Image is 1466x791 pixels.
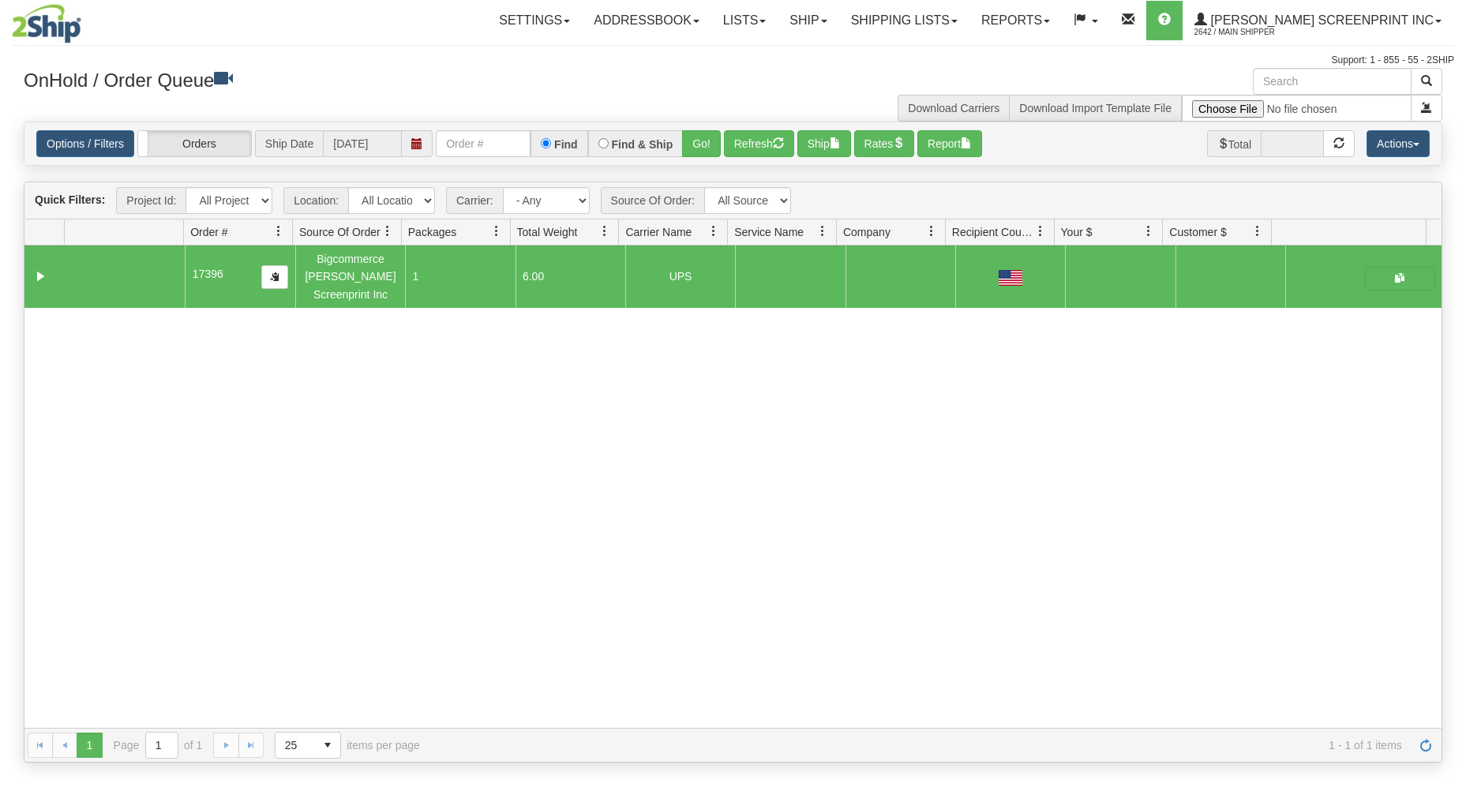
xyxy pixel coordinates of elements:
[1430,315,1464,476] iframe: chat widget
[408,224,456,240] span: Packages
[612,139,673,150] label: Find & Ship
[413,270,419,283] span: 1
[275,732,420,759] span: items per page
[1253,68,1412,95] input: Search
[1365,267,1435,291] button: Shipping Documents
[1019,102,1172,114] a: Download Import Template File
[554,139,578,150] label: Find
[1183,1,1453,40] a: [PERSON_NAME] Screenprint Inc 2642 / Main Shipper
[1169,224,1226,240] span: Customer $
[1061,224,1093,240] span: Your $
[146,733,178,758] input: Page 1
[285,737,306,753] span: 25
[1411,68,1442,95] button: Search
[1244,218,1271,245] a: Customer $ filter column settings
[809,218,836,245] a: Service Name filter column settings
[908,102,999,114] a: Download Carriers
[24,68,722,91] h3: OnHold / Order Queue
[682,130,721,157] button: Go!
[483,218,510,245] a: Packages filter column settings
[582,1,711,40] a: Addressbook
[1182,95,1412,122] input: Import
[797,130,851,157] button: Ship
[523,270,544,283] span: 6.00
[843,224,890,240] span: Company
[917,130,982,157] button: Report
[734,224,804,240] span: Service Name
[778,1,838,40] a: Ship
[35,192,105,208] label: Quick Filters:
[116,187,186,214] span: Project Id:
[1413,733,1438,758] a: Refresh
[487,1,582,40] a: Settings
[265,218,292,245] a: Order # filter column settings
[190,224,227,240] span: Order #
[711,1,778,40] a: Lists
[31,267,51,287] a: Collapse
[12,4,81,43] img: logo2642.jpg
[1207,130,1262,157] span: Total
[302,250,399,303] div: Bigcommerce [PERSON_NAME] Screenprint Inc
[700,218,727,245] a: Carrier Name filter column settings
[1027,218,1054,245] a: Recipient Country filter column settings
[952,224,1034,240] span: Recipient Country
[374,218,401,245] a: Source Of Order filter column settings
[446,187,503,214] span: Carrier:
[1367,130,1430,157] button: Actions
[138,131,251,156] label: Orders
[918,218,945,245] a: Company filter column settings
[969,1,1062,40] a: Reports
[283,187,348,214] span: Location:
[315,733,340,758] span: select
[24,182,1442,219] div: grid toolbar
[517,224,578,240] span: Total Weight
[255,130,323,157] span: Ship Date
[193,268,223,280] span: 17396
[625,224,692,240] span: Carrier Name
[854,130,915,157] button: Rates
[36,130,134,157] a: Options / Filters
[275,732,341,759] span: Page sizes drop down
[1135,218,1162,245] a: Your $ filter column settings
[591,218,618,245] a: Total Weight filter column settings
[601,187,705,214] span: Source Of Order:
[1194,24,1313,40] span: 2642 / Main Shipper
[632,268,729,285] div: UPS
[299,224,381,240] span: Source Of Order
[1207,13,1434,27] span: [PERSON_NAME] Screenprint Inc
[999,270,1022,286] img: US
[436,130,531,157] input: Order #
[114,732,203,759] span: Page of 1
[724,130,794,157] button: Refresh
[12,54,1454,67] div: Support: 1 - 855 - 55 - 2SHIP
[442,739,1402,752] span: 1 - 1 of 1 items
[77,733,102,758] span: Page 1
[261,265,288,289] button: Copy to clipboard
[839,1,969,40] a: Shipping lists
